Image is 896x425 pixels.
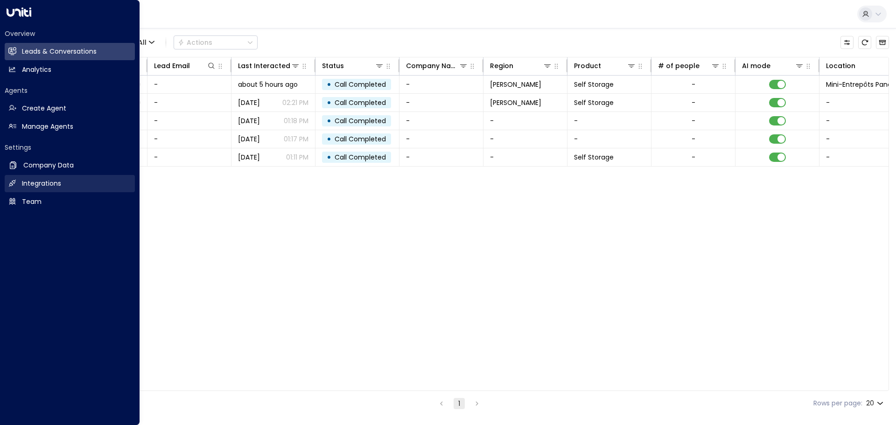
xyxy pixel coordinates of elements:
p: 01:18 PM [284,116,308,125]
a: Manage Agents [5,118,135,135]
span: Refresh [858,36,871,49]
td: - [399,148,483,166]
td: - [399,130,483,148]
td: - [147,94,231,111]
div: Button group with a nested menu [174,35,258,49]
div: Lead Email [154,60,216,71]
td: - [399,94,483,111]
td: - [399,112,483,130]
span: Aug 19, 2025 [238,98,260,107]
div: Last Interacted [238,60,300,71]
div: Location [826,60,855,71]
td: - [483,112,567,130]
div: - [692,116,695,125]
div: Company Name [406,60,459,71]
h2: Integrations [22,179,61,188]
span: Call Completed [335,80,386,89]
span: All [138,39,147,46]
nav: pagination navigation [435,397,483,409]
div: • [327,95,331,111]
td: - [147,130,231,148]
div: Region [490,60,513,71]
h2: Settings [5,143,135,152]
td: - [483,130,567,148]
button: Archived Leads [876,36,889,49]
div: - [692,134,695,144]
div: Company Name [406,60,468,71]
p: 01:17 PM [284,134,308,144]
h2: Company Data [23,160,74,170]
div: Status [322,60,384,71]
td: - [483,148,567,166]
div: - [692,153,695,162]
h2: Overview [5,29,135,38]
a: Integrations [5,175,135,192]
span: about 5 hours ago [238,80,298,89]
div: Actions [178,38,212,47]
span: Aug 15, 2025 [238,153,260,162]
span: Aug 15, 2025 [238,116,260,125]
h2: Agents [5,86,135,95]
td: - [399,76,483,93]
p: 01:11 PM [286,153,308,162]
div: • [327,131,331,147]
div: # of people [658,60,700,71]
span: Self Storage [574,80,614,89]
div: • [327,113,331,129]
button: Customize [840,36,854,49]
div: AI mode [742,60,804,71]
td: - [567,112,651,130]
span: Call Completed [335,153,386,162]
div: Region [490,60,552,71]
div: Status [322,60,344,71]
div: - [692,98,695,107]
div: AI mode [742,60,770,71]
p: 02:21 PM [282,98,308,107]
span: Call Completed [335,134,386,144]
h2: Leads & Conversations [22,47,97,56]
div: Product [574,60,601,71]
button: Actions [174,35,258,49]
div: - [692,80,695,89]
div: • [327,149,331,165]
div: Lead Email [154,60,190,71]
span: Kirkland [490,98,541,107]
span: Self Storage [574,98,614,107]
button: page 1 [454,398,465,409]
a: Company Data [5,157,135,174]
span: Aug 15, 2025 [238,134,260,144]
td: - [567,130,651,148]
div: Last Interacted [238,60,290,71]
td: - [147,148,231,166]
h2: Analytics [22,65,51,75]
div: 20 [866,397,885,410]
span: Call Completed [335,116,386,125]
div: • [327,77,331,92]
span: Self Storage [574,153,614,162]
h2: Team [22,197,42,207]
a: Create Agent [5,100,135,117]
div: # of people [658,60,720,71]
span: Call Completed [335,98,386,107]
label: Rows per page: [813,398,862,408]
a: Analytics [5,61,135,78]
h2: Create Agent [22,104,66,113]
td: - [147,112,231,130]
span: Kirkland [490,80,541,89]
td: - [147,76,231,93]
a: Team [5,193,135,210]
h2: Manage Agents [22,122,73,132]
div: Product [574,60,636,71]
a: Leads & Conversations [5,43,135,60]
